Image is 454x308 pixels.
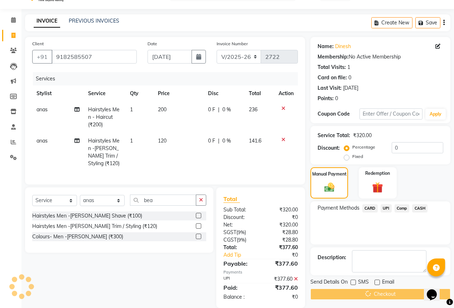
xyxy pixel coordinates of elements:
[154,85,204,102] th: Price
[318,84,342,92] div: Last Visit:
[218,229,261,236] div: ( )
[268,251,303,259] div: ₹0
[335,43,351,50] a: Dinesh
[218,244,261,251] div: Total:
[208,137,215,145] span: 0 F
[395,204,410,213] span: Comp
[158,137,166,144] span: 120
[204,85,245,102] th: Disc
[343,84,358,92] div: [DATE]
[218,106,219,113] span: |
[218,283,261,292] div: Paid:
[130,137,133,144] span: 1
[32,85,84,102] th: Stylist
[261,206,303,214] div: ₹320.00
[274,85,298,102] th: Action
[218,259,261,268] div: Payable:
[261,229,303,236] div: ₹28.80
[33,72,303,85] div: Services
[222,106,231,113] span: 0 %
[261,293,303,301] div: ₹0
[32,50,52,64] button: +91
[415,17,440,28] button: Save
[223,195,240,203] span: Total
[318,144,340,152] div: Discount:
[371,17,412,28] button: Create New
[34,15,60,28] a: INVOICE
[217,41,248,47] label: Invoice Number
[347,64,350,71] div: 1
[362,204,378,213] span: CARD
[261,275,303,283] div: ₹377.60
[381,204,392,213] span: UPI
[318,74,347,81] div: Card on file:
[222,137,231,145] span: 0 %
[218,275,261,283] div: UPI
[130,106,133,113] span: 1
[148,41,157,47] label: Date
[412,204,428,213] span: CASH
[32,223,157,230] div: Hairstyles Men -[PERSON_NAME] Trim / Styling (₹120)
[69,18,119,24] a: PREVIOUS INVOICES
[352,153,363,160] label: Fixed
[88,137,120,167] span: Hairstyles Men -[PERSON_NAME] Trim / Styling (₹120)
[312,171,347,177] label: Manual Payment
[238,237,245,243] span: 9%
[223,229,236,235] span: SGST
[218,137,219,145] span: |
[369,181,386,194] img: _gift.svg
[318,110,359,118] div: Coupon Code
[318,204,359,212] span: Payment Methods
[223,237,237,243] span: CGST
[130,195,196,206] input: Search or Scan
[348,74,351,81] div: 0
[126,85,154,102] th: Qty
[318,95,334,102] div: Points:
[353,132,372,139] div: ₹320.00
[261,214,303,221] div: ₹0
[238,229,245,235] span: 9%
[218,221,261,229] div: Net:
[318,132,350,139] div: Service Total:
[318,53,349,61] div: Membership:
[318,254,346,261] div: Description:
[245,85,274,102] th: Total
[88,106,120,128] span: Hairstyles Men - Haircut (₹200)
[249,137,261,144] span: 141.6
[261,283,303,292] div: ₹377.60
[223,269,298,275] div: Payments
[425,109,446,120] button: Apply
[158,106,166,113] span: 200
[261,244,303,251] div: ₹377.60
[218,251,268,259] a: Add Tip
[261,221,303,229] div: ₹320.00
[32,233,123,241] div: Colours- Men -[PERSON_NAME] (₹300)
[261,259,303,268] div: ₹377.60
[310,278,348,287] span: Send Details On
[249,106,257,113] span: 236
[359,108,422,120] input: Enter Offer / Coupon Code
[84,85,126,102] th: Service
[358,278,369,287] span: SMS
[218,293,261,301] div: Balance :
[218,206,261,214] div: Sub Total:
[352,144,375,150] label: Percentage
[32,212,142,220] div: Hairstyles Men -[PERSON_NAME] Shave (₹100)
[218,214,261,221] div: Discount:
[208,106,215,113] span: 0 F
[318,43,334,50] div: Name:
[37,137,48,144] span: anas
[424,279,447,301] iframe: chat widget
[261,236,303,244] div: ₹28.80
[365,170,390,177] label: Redemption
[382,278,394,287] span: Email
[37,106,48,113] span: anas
[32,41,44,47] label: Client
[318,53,443,61] div: No Active Membership
[52,50,137,64] input: Search by Name/Mobile/Email/Code
[218,236,261,244] div: ( )
[318,64,346,71] div: Total Visits:
[335,95,338,102] div: 0
[321,182,338,193] img: _cash.svg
